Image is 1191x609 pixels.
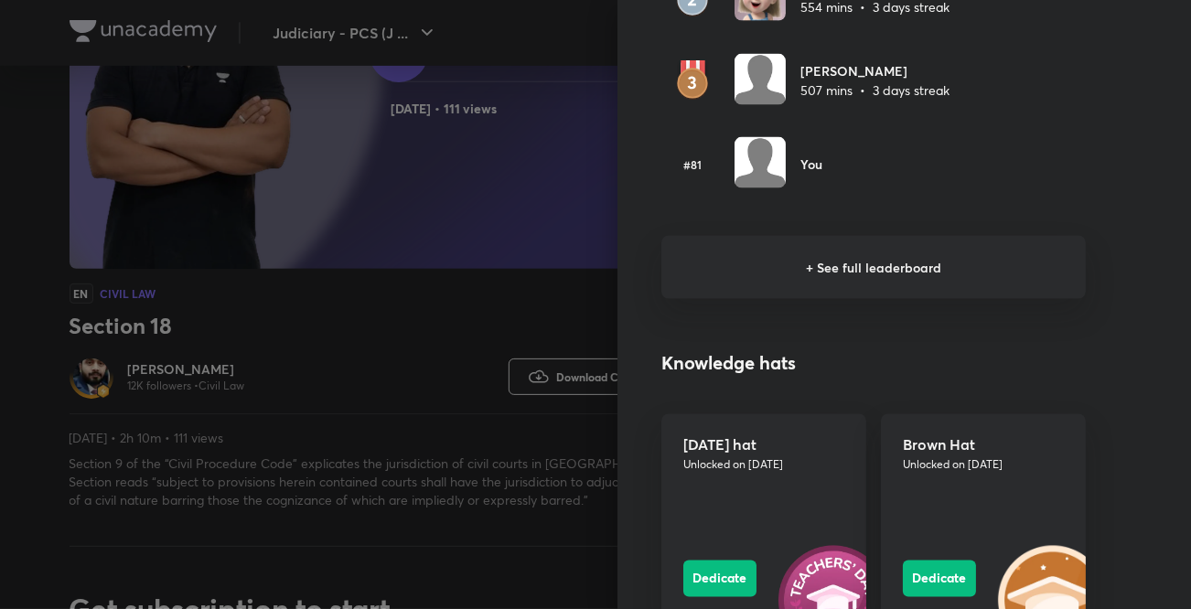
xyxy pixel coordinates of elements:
[903,436,1064,454] h5: Brown Hat
[683,457,844,474] p: Unlocked on [DATE]
[661,350,1086,378] h4: Knowledge hats
[903,457,1064,474] p: Unlocked on [DATE]
[735,137,786,188] img: Avatar
[683,561,756,597] button: Dedicate
[903,561,976,597] button: Dedicate
[735,54,786,105] img: Avatar
[683,436,844,454] h5: [DATE] hat
[800,80,950,100] p: 507 mins • 3 days streak
[661,236,1086,299] h6: + See full leaderboard
[661,156,724,173] h6: #81
[661,60,724,101] img: rank3.svg
[800,155,822,174] h6: You
[800,61,950,80] h6: [PERSON_NAME]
